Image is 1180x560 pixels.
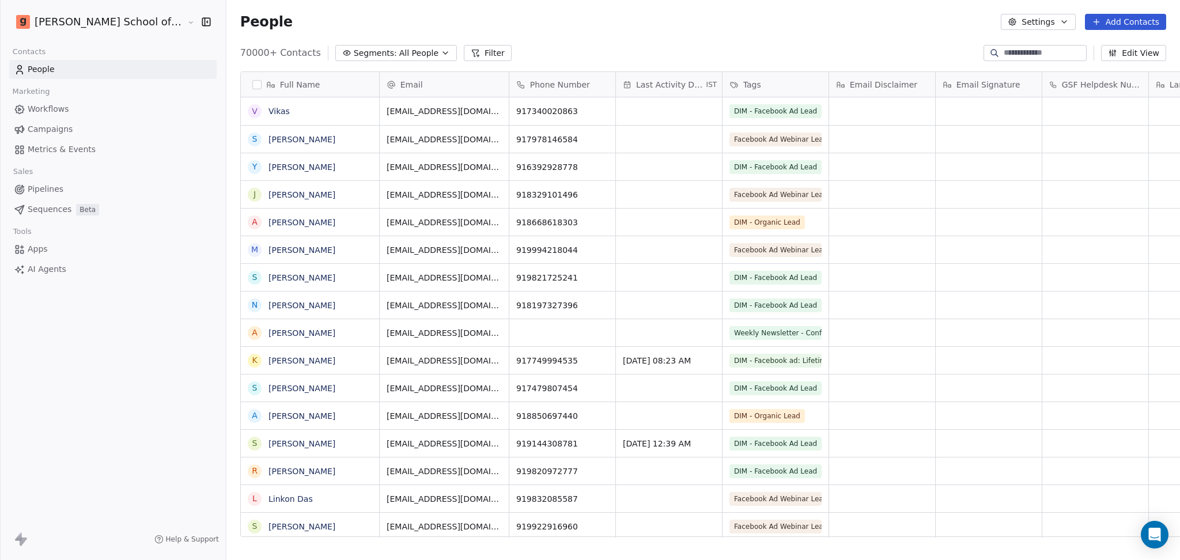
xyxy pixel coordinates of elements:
a: [PERSON_NAME] [268,439,335,448]
span: AI Agents [28,263,66,275]
span: DIM - Organic Lead [729,215,805,229]
button: [PERSON_NAME] School of Finance LLP [14,12,179,32]
span: 919832085587 [516,493,608,505]
span: Help & Support [166,535,219,544]
span: DIM - Facebook Ad Lead [729,381,822,395]
div: V [252,105,258,118]
span: Phone Number [530,79,590,90]
span: Sales [8,163,38,180]
div: L [252,493,257,505]
a: [PERSON_NAME] [268,218,335,227]
span: Facebook Ad Webinar Lead [729,243,822,257]
span: 918329101496 [516,189,608,200]
span: Weekly Newsletter - Confirmed [729,326,822,340]
a: [PERSON_NAME] [268,162,335,172]
span: 918197327396 [516,300,608,311]
span: [EMAIL_ADDRESS][DOMAIN_NAME] [387,355,502,366]
a: [PERSON_NAME] [268,356,335,365]
span: 919994218044 [516,244,608,256]
span: DIM - Facebook Ad Lead [729,271,822,285]
span: [PERSON_NAME] School of Finance LLP [35,14,184,29]
span: 919821725241 [516,272,608,283]
span: Workflows [28,103,69,115]
div: K [252,354,257,366]
button: Settings [1001,14,1075,30]
div: M [251,244,258,256]
span: [EMAIL_ADDRESS][DOMAIN_NAME] [387,244,502,256]
span: [EMAIL_ADDRESS][DOMAIN_NAME] [387,272,502,283]
span: [EMAIL_ADDRESS][DOMAIN_NAME] [387,521,502,532]
span: Email Signature [956,79,1020,90]
span: DIM - Facebook Ad Lead [729,464,822,478]
a: [PERSON_NAME] [268,328,335,338]
a: Campaigns [9,120,217,139]
span: DIM - Facebook ad: Lifetime Recording [729,354,822,368]
span: All People [399,47,438,59]
div: Open Intercom Messenger [1141,521,1168,548]
span: [EMAIL_ADDRESS][DOMAIN_NAME] [387,134,502,145]
button: Filter [464,45,512,61]
div: S [252,382,257,394]
div: S [252,437,257,449]
span: 919144308781 [516,438,608,449]
span: [EMAIL_ADDRESS][DOMAIN_NAME] [387,161,502,173]
span: DIM - Organic Lead [729,409,805,423]
div: Email Signature [936,72,1042,97]
span: Full Name [280,79,320,90]
span: DIM - Facebook Ad Lead [729,298,822,312]
span: Tools [8,223,36,240]
span: Beta [76,204,99,215]
span: Apps [28,243,48,255]
button: Add Contacts [1085,14,1166,30]
span: [EMAIL_ADDRESS][DOMAIN_NAME] [387,383,502,394]
div: A [252,216,258,228]
div: Full Name [241,72,379,97]
div: Phone Number [509,72,615,97]
a: [PERSON_NAME] [268,135,335,144]
span: DIM - Facebook Ad Lead [729,104,822,118]
span: Facebook Ad Webinar Lead [729,520,822,533]
span: Last Activity Date [636,79,704,90]
div: J [254,188,256,200]
span: [EMAIL_ADDRESS][DOMAIN_NAME] [387,410,502,422]
span: [DATE] 12:39 AM [623,438,715,449]
span: Tags [743,79,761,90]
div: A [252,327,258,339]
div: grid [241,97,380,538]
button: Edit View [1101,45,1166,61]
a: Vikas [268,107,290,116]
span: [EMAIL_ADDRESS][DOMAIN_NAME] [387,493,502,505]
a: [PERSON_NAME] [268,384,335,393]
a: [PERSON_NAME] [268,522,335,531]
a: [PERSON_NAME] [268,273,335,282]
span: 917340020863 [516,105,608,117]
a: Linkon Das [268,494,313,504]
div: N [252,299,258,311]
span: Contacts [7,43,51,60]
a: [PERSON_NAME] [268,301,335,310]
span: [EMAIL_ADDRESS][DOMAIN_NAME] [387,438,502,449]
span: Campaigns [28,123,73,135]
div: Email Disclaimer [829,72,935,97]
a: People [9,60,217,79]
div: S [252,133,257,145]
span: 918850697440 [516,410,608,422]
span: Pipelines [28,183,63,195]
a: [PERSON_NAME] [268,245,335,255]
span: Facebook Ad Webinar Lead [729,133,822,146]
div: S [252,520,257,532]
a: SequencesBeta [9,200,217,219]
span: Facebook Ad Webinar Lead [729,188,822,202]
span: Email [400,79,423,90]
span: [EMAIL_ADDRESS][DOMAIN_NAME] [387,189,502,200]
span: 917479807454 [516,383,608,394]
img: Goela%20School%20Logos%20(4).png [16,15,30,29]
span: [EMAIL_ADDRESS][DOMAIN_NAME] [387,105,502,117]
div: A [252,410,258,422]
span: 917749994535 [516,355,608,366]
span: [EMAIL_ADDRESS][DOMAIN_NAME] [387,327,502,339]
span: 917978146584 [516,134,608,145]
span: Facebook Ad Webinar Lead [729,492,822,506]
span: DIM - Facebook Ad Lead [729,437,822,451]
span: 919922916960 [516,521,608,532]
